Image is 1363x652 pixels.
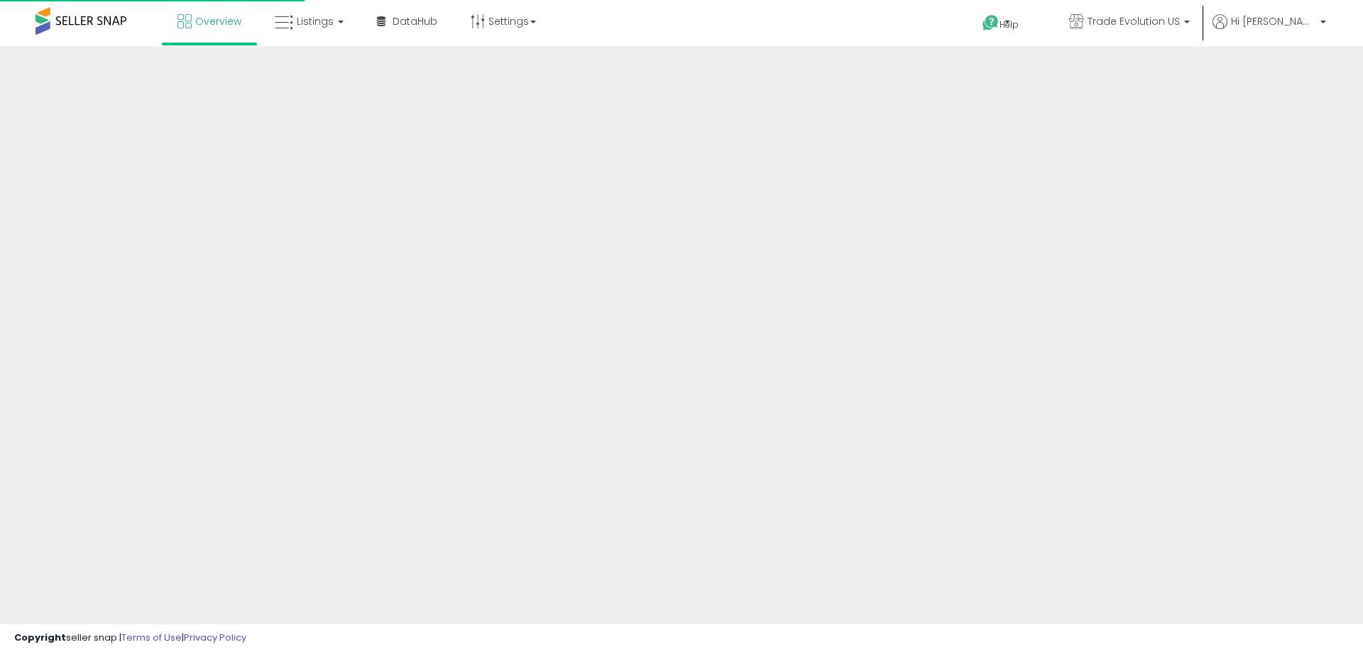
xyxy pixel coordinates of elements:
a: Terms of Use [121,631,182,644]
span: DataHub [393,14,437,28]
span: Overview [195,14,241,28]
a: Help [971,4,1046,46]
span: Listings [297,14,334,28]
a: Hi [PERSON_NAME] [1213,14,1326,46]
strong: Copyright [14,631,66,644]
span: Help [1000,18,1019,31]
div: seller snap | | [14,631,246,645]
span: Hi [PERSON_NAME] [1231,14,1316,28]
i: Get Help [982,14,1000,32]
span: Trade Evolution US [1088,14,1180,28]
a: Privacy Policy [184,631,246,644]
